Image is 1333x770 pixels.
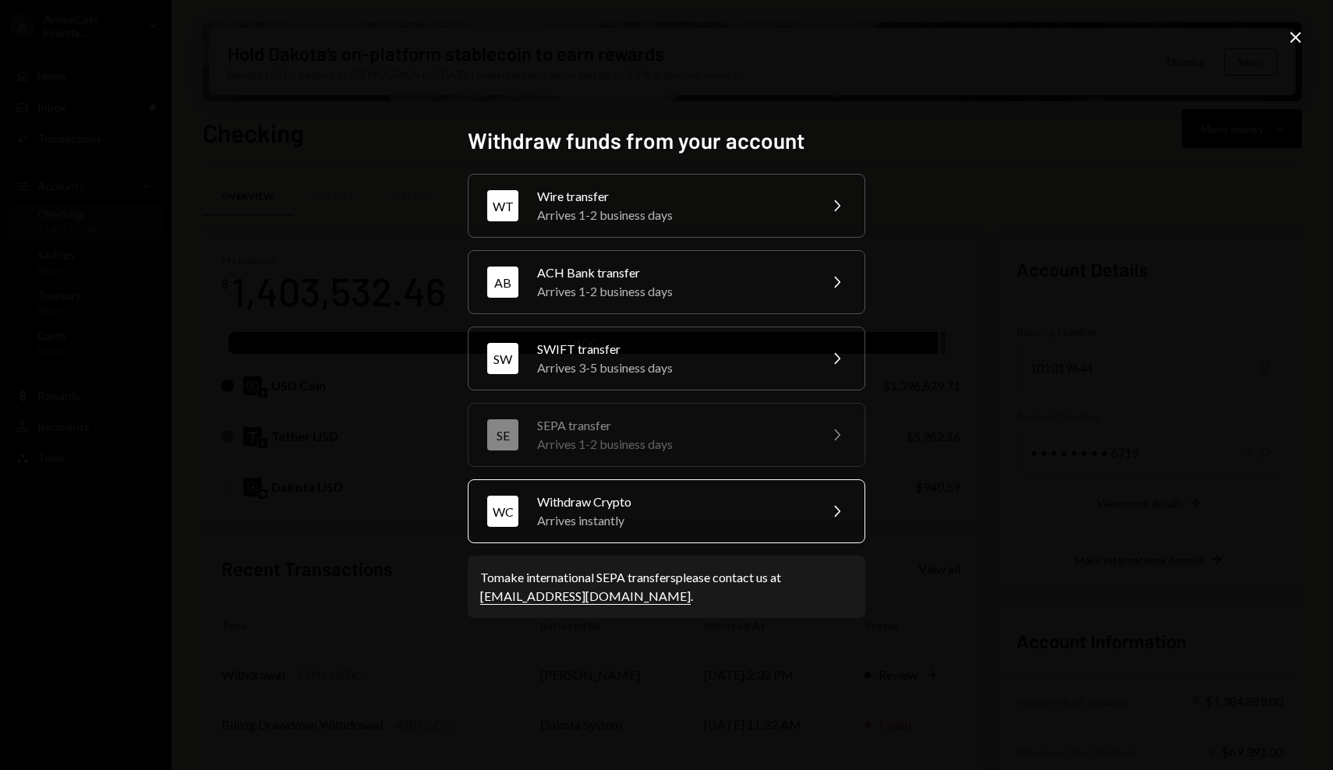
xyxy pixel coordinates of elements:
[487,267,518,298] div: AB
[537,340,808,359] div: SWIFT transfer
[468,327,865,390] button: SWSWIFT transferArrives 3-5 business days
[537,206,808,224] div: Arrives 1-2 business days
[480,568,853,606] div: To make international SEPA transfers please contact us at .
[487,496,518,527] div: WC
[537,359,808,377] div: Arrives 3-5 business days
[468,174,865,238] button: WTWire transferArrives 1-2 business days
[537,511,808,530] div: Arrives instantly
[468,125,865,156] h2: Withdraw funds from your account
[468,403,865,467] button: SESEPA transferArrives 1-2 business days
[487,419,518,450] div: SE
[468,250,865,314] button: ABACH Bank transferArrives 1-2 business days
[487,190,518,221] div: WT
[537,282,808,301] div: Arrives 1-2 business days
[487,343,518,374] div: SW
[537,493,808,511] div: Withdraw Crypto
[537,435,808,454] div: Arrives 1-2 business days
[537,263,808,282] div: ACH Bank transfer
[468,479,865,543] button: WCWithdraw CryptoArrives instantly
[537,416,808,435] div: SEPA transfer
[480,588,691,605] a: [EMAIL_ADDRESS][DOMAIN_NAME]
[537,187,808,206] div: Wire transfer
